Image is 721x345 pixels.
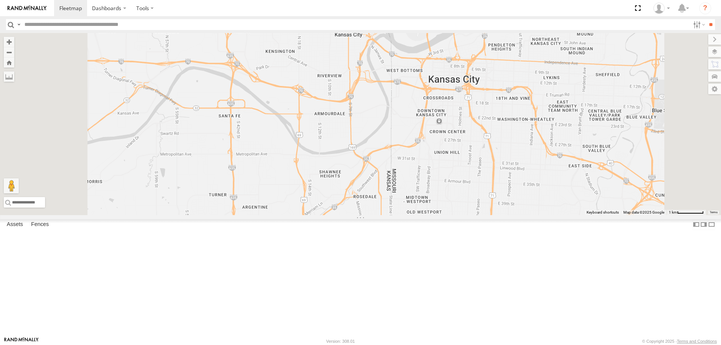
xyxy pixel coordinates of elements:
[710,211,718,214] a: Terms (opens in new tab)
[692,219,700,230] label: Dock Summary Table to the Left
[623,210,664,214] span: Map data ©2025 Google
[16,19,22,30] label: Search Query
[4,71,14,82] label: Measure
[4,178,19,193] button: Drag Pegman onto the map to open Street View
[669,210,677,214] span: 1 km
[4,337,39,345] a: Visit our Website
[587,210,619,215] button: Keyboard shortcuts
[690,19,706,30] label: Search Filter Options
[651,3,673,14] div: Steve Basgall
[708,84,721,94] label: Map Settings
[3,219,27,230] label: Assets
[326,339,355,343] div: Version: 308.01
[642,339,717,343] div: © Copyright 2025 -
[4,37,14,47] button: Zoom in
[677,339,717,343] a: Terms and Conditions
[700,219,707,230] label: Dock Summary Table to the Right
[667,210,706,215] button: Map Scale: 1 km per 67 pixels
[27,219,53,230] label: Fences
[708,219,715,230] label: Hide Summary Table
[8,6,47,11] img: rand-logo.svg
[699,2,711,14] i: ?
[4,47,14,57] button: Zoom out
[4,57,14,68] button: Zoom Home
